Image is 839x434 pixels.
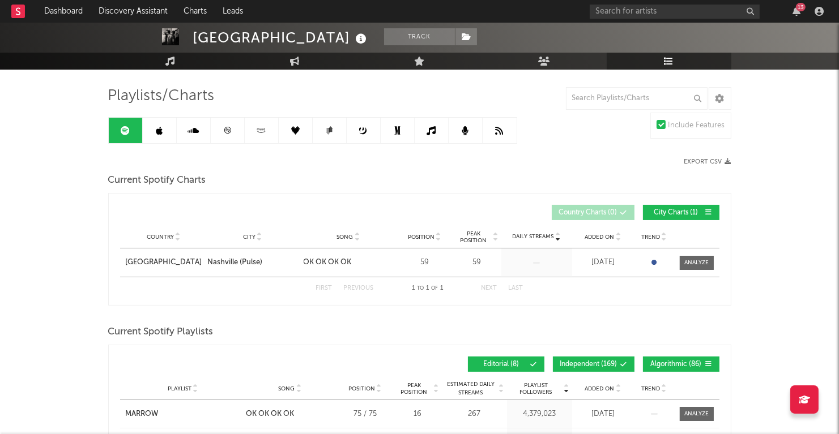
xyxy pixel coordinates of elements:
[482,285,497,291] button: Next
[643,205,719,220] button: City Charts(1)
[304,257,394,268] a: OK OK OK OK
[126,257,202,268] a: [GEOGRAPHIC_DATA]
[108,325,214,339] span: Current Spotify Playlists
[793,7,800,16] button: 13
[208,257,298,268] a: Nashville (Pulse)
[408,234,435,240] span: Position
[590,5,760,19] input: Search for artists
[643,356,719,372] button: Algorithmic(86)
[445,409,504,420] div: 267
[337,234,354,240] span: Song
[468,356,544,372] button: Editorial(8)
[456,257,499,268] div: 59
[193,28,370,47] div: [GEOGRAPHIC_DATA]
[316,285,333,291] button: First
[668,119,725,132] div: Include Features
[509,285,523,291] button: Last
[126,409,159,420] div: MARROW
[126,409,240,420] a: MARROW
[397,282,459,295] div: 1 1 1
[650,361,702,368] span: Algorithmic ( 86 )
[417,286,424,291] span: to
[575,257,632,268] div: [DATE]
[552,205,634,220] button: Country Charts(0)
[475,361,527,368] span: Editorial ( 8 )
[340,409,391,420] div: 75 / 75
[397,409,439,420] div: 16
[397,382,432,396] span: Peak Position
[559,209,617,216] span: Country Charts ( 0 )
[208,257,263,268] div: Nashville (Pulse)
[641,385,660,392] span: Trend
[566,87,708,110] input: Search Playlists/Charts
[108,174,206,187] span: Current Spotify Charts
[575,409,632,420] div: [DATE]
[399,257,450,268] div: 59
[348,385,375,392] span: Position
[304,257,352,268] div: OK OK OK OK
[147,234,174,240] span: Country
[445,380,497,397] span: Estimated Daily Streams
[246,409,294,420] div: OK OK OK OK
[278,385,295,392] span: Song
[431,286,438,291] span: of
[513,233,554,241] span: Daily Streams
[684,158,731,165] button: Export CSV
[510,409,569,420] div: 4,379,023
[456,230,492,244] span: Peak Position
[384,28,455,45] button: Track
[585,385,615,392] span: Added On
[641,234,660,240] span: Trend
[553,356,634,372] button: Independent(169)
[560,361,617,368] span: Independent ( 169 )
[650,209,702,216] span: City Charts ( 1 )
[108,89,215,103] span: Playlists/Charts
[168,385,191,392] span: Playlist
[585,234,615,240] span: Added On
[510,382,563,396] span: Playlist Followers
[344,285,374,291] button: Previous
[243,234,255,240] span: City
[796,3,806,11] div: 13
